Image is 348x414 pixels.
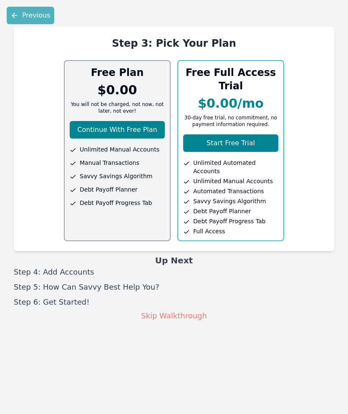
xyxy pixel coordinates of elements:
[80,199,152,207] span: Debt Payoff Progress Tab
[80,159,139,167] span: Manual Transactions
[193,187,264,195] span: Automated Transactions
[7,7,54,24] button: Previous
[80,145,159,154] span: Unlimited Manual Accounts
[183,134,278,152] button: Start Free Trial
[70,101,165,114] p: You will not be charged, not now, not later, not ever!
[193,197,266,205] span: Savvy Savings Algorithm
[193,159,278,175] span: Unlimited Automated Accounts
[198,96,264,111] p: $0.00/mo
[24,37,324,50] h2: Step 3: Pick Your Plan
[141,310,207,322] button: Skip Walkthrough
[14,281,334,293] li: Step 5: How Can Savvy Best Help You?
[98,83,137,98] p: $0.00
[193,227,225,235] span: Full Access
[80,185,138,194] span: Debt Payoff Planner
[14,296,334,308] li: Step 6: Get Started!
[193,207,251,215] span: Debt Payoff Planner
[80,172,152,180] span: Savvy Savings Algorithm
[193,217,265,225] span: Debt Payoff Progress Tab
[14,266,334,278] li: Step 4: Add Accounts
[91,66,144,79] h3: Free Plan
[193,177,273,185] span: Unlimited Manual Accounts
[183,114,278,128] p: 30-day free trial, no commitment, no payment information required.
[183,66,278,93] h3: Free Full Access Trial
[70,121,165,139] button: Continue With Free Plan
[14,255,334,266] h3: Up Next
